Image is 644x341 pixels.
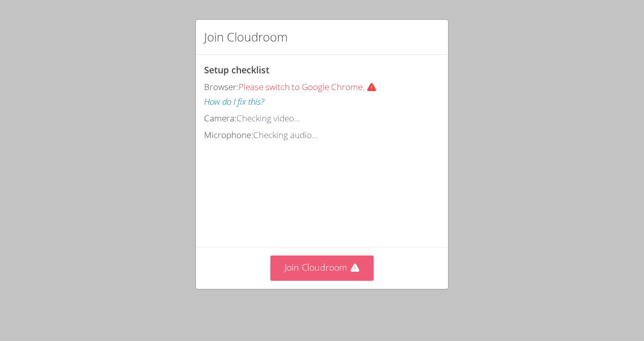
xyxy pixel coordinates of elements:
span: Setup checklist [204,64,269,76]
button: Join Cloudroom [270,255,374,280]
span: Checking video... [236,112,300,124]
span: Microphone: [204,129,253,141]
span: Please switch to Google Chrome. [238,81,381,93]
span: Checking audio... [253,129,318,141]
h2: Join Cloudroom [204,28,288,46]
button: How do I fix this? [204,95,264,109]
span: Camera: [204,112,236,124]
span: Browser: [204,81,238,93]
